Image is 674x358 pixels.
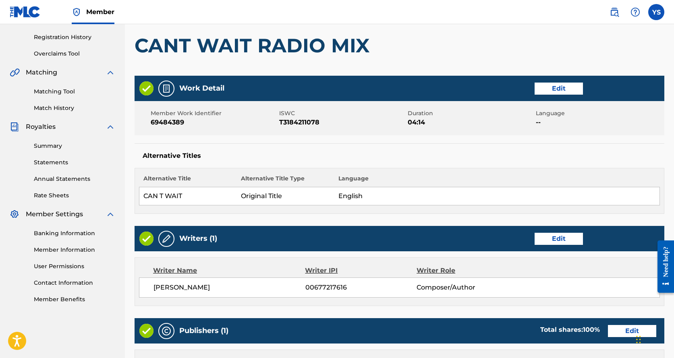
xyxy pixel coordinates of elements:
img: Royalties [10,122,19,132]
div: Drag [636,327,641,352]
td: CAN T WAIT [139,187,237,205]
a: Contact Information [34,279,115,287]
a: Statements [34,158,115,167]
th: Alternative Title [139,174,237,187]
a: Rate Sheets [34,191,115,200]
img: Writers [162,234,171,244]
iframe: Chat Widget [634,319,674,358]
a: Member Benefits [34,295,115,304]
button: Edit [608,325,656,337]
img: Publishers [162,326,171,336]
span: T3184211078 [279,118,406,127]
span: Member Work Identifier [151,109,277,118]
a: Public Search [606,4,622,20]
div: Help [627,4,643,20]
span: Language [536,109,662,118]
h5: Alternative Titles [143,152,656,160]
img: search [610,7,619,17]
button: Edit [535,83,583,95]
a: Annual Statements [34,175,115,183]
h5: Work Detail [179,84,224,93]
th: Alternative Title Type [237,174,334,187]
a: Registration History [34,33,115,41]
img: Valid [139,324,153,338]
div: Writer Role [417,266,518,275]
span: Royalties [26,122,56,132]
img: help [630,7,640,17]
td: English [334,187,660,205]
h1: CANT WAIT RADIO MIX [135,33,664,58]
td: Original Title [237,187,334,205]
span: Matching [26,68,57,77]
a: Match History [34,104,115,112]
span: [PERSON_NAME] [153,283,305,292]
span: ISWC [279,109,406,118]
h5: Writers (1) [179,234,217,243]
a: Overclaims Tool [34,50,115,58]
span: -- [536,118,662,127]
span: Duration [408,109,534,118]
span: Composer/Author [417,283,518,292]
img: expand [106,68,115,77]
img: expand [106,122,115,132]
img: Member Settings [10,209,19,219]
a: Matching Tool [34,87,115,96]
a: User Permissions [34,262,115,271]
a: Member Information [34,246,115,254]
div: Total shares: [540,325,600,335]
h5: Publishers (1) [179,326,228,335]
span: 00677217616 [305,283,417,292]
img: MLC Logo [10,6,41,18]
img: Top Rightsholder [72,7,81,17]
img: Work Detail [162,84,171,93]
span: 69484389 [151,118,277,127]
span: Member Settings [26,209,83,219]
a: Banking Information [34,229,115,238]
th: Language [334,174,660,187]
div: Writer Name [153,266,305,275]
img: Valid [139,81,153,95]
img: expand [106,209,115,219]
img: Valid [139,232,153,246]
img: Matching [10,68,20,77]
span: Member [86,7,114,17]
button: Edit [535,233,583,245]
span: 100 % [583,326,600,333]
div: User Menu [648,4,664,20]
div: Writer IPI [305,266,417,275]
a: Summary [34,142,115,150]
span: 04:14 [408,118,534,127]
iframe: Resource Center [651,234,674,299]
